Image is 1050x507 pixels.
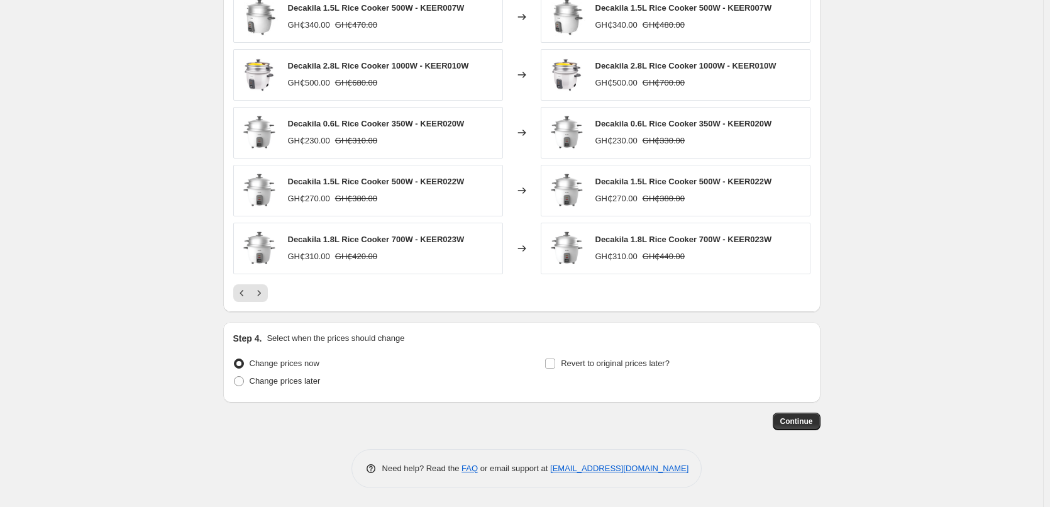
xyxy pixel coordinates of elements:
button: Next [250,284,268,302]
strike: GH₵700.00 [643,77,685,89]
div: GH₵310.00 [595,250,638,263]
img: decakila-decakila-1-8l-rice-cooker-700w-keer023w-kitchen-appliances-1152884464_80x.png [548,230,585,267]
img: decakila-decakila-1-8l-rice-cooker-700w-keer023w-kitchen-appliances-1152884464_80x.png [240,230,278,267]
button: Previous [233,284,251,302]
span: Need help? Read the [382,464,462,473]
strike: GH₵480.00 [643,19,685,31]
span: Continue [780,416,813,426]
span: Decakila 1.5L Rice Cooker 500W - KEER007W [288,3,465,13]
span: Change prices now [250,359,319,368]
strike: GH₵380.00 [643,192,685,205]
strike: GH₵420.00 [335,250,377,263]
div: GH₵270.00 [288,192,330,205]
span: Decakila 0.6L Rice Cooker 350W - KEER020W [595,119,772,128]
nav: Pagination [233,284,268,302]
span: Decakila 1.8L Rice Cooker 700W - KEER023W [288,235,465,244]
div: GH₵230.00 [595,135,638,147]
span: Decakila 2.8L Rice Cooker 1000W - KEER010W [595,61,776,70]
span: Decakila 1.8L Rice Cooker 700W - KEER023W [595,235,772,244]
span: Change prices later [250,376,321,386]
span: Decakila 2.8L Rice Cooker 1000W - KEER010W [288,61,469,70]
img: decakila-decakila-1-5l-rice-cooker-500w-keer022w-kitchen-appliances-1152884468_80x.png [548,172,585,209]
h2: Step 4. [233,332,262,345]
div: GH₵340.00 [288,19,330,31]
strike: GH₵310.00 [335,135,377,147]
span: Revert to original prices later? [561,359,670,368]
strike: GH₵680.00 [335,77,377,89]
img: decakila-decakila-0-6l-rice-cooker-350w-keer020w-kitchen-appliances-1152884457_80x.png [548,114,585,152]
img: decakila-decakila-1-5l-rice-cooker-500w-keer022w-kitchen-appliances-1152884468_80x.png [240,172,278,209]
strike: GH₵380.00 [335,192,377,205]
span: or email support at [478,464,550,473]
button: Continue [773,413,821,430]
div: GH₵500.00 [288,77,330,89]
img: decakila-decakila-2-8l-rice-cooker-1000w-keer010w-kitchen-appliances-31490453078150_80x.png [548,56,585,94]
span: Decakila 0.6L Rice Cooker 350W - KEER020W [288,119,465,128]
a: [EMAIL_ADDRESS][DOMAIN_NAME] [550,464,688,473]
div: GH₵270.00 [595,192,638,205]
div: GH₵310.00 [288,250,330,263]
strike: GH₵330.00 [643,135,685,147]
div: GH₵500.00 [595,77,638,89]
p: Select when the prices should change [267,332,404,345]
strike: GH₵470.00 [335,19,377,31]
div: GH₵230.00 [288,135,330,147]
span: Decakila 1.5L Rice Cooker 500W - KEER022W [288,177,465,186]
strike: GH₵440.00 [643,250,685,263]
img: decakila-decakila-2-8l-rice-cooker-1000w-keer010w-kitchen-appliances-31490453078150_80x.png [240,56,278,94]
img: decakila-decakila-0-6l-rice-cooker-350w-keer020w-kitchen-appliances-1152884457_80x.png [240,114,278,152]
span: Decakila 1.5L Rice Cooker 500W - KEER007W [595,3,772,13]
div: GH₵340.00 [595,19,638,31]
span: Decakila 1.5L Rice Cooker 500W - KEER022W [595,177,772,186]
a: FAQ [461,464,478,473]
